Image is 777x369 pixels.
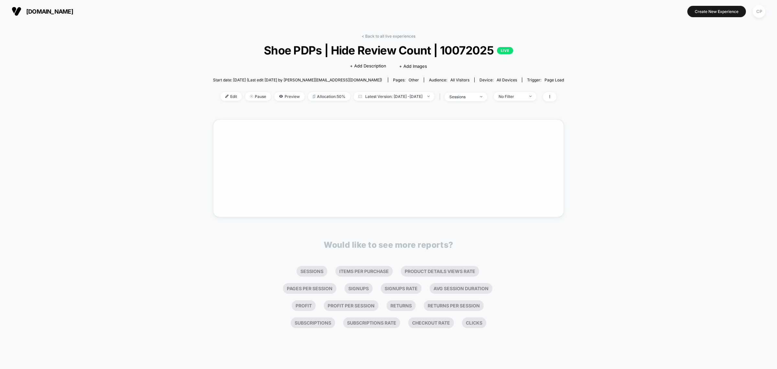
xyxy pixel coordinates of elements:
img: end [250,95,253,98]
span: [DOMAIN_NAME] [26,8,73,15]
img: edit [225,95,229,98]
li: Signups Rate [381,283,422,294]
img: end [427,96,430,97]
li: Clicks [462,317,486,328]
a: < Back to all live experiences [362,34,415,39]
button: Create New Experience [687,6,746,17]
span: All Visitors [450,77,469,82]
span: other [409,77,419,82]
p: LIVE [497,47,513,54]
div: No Filter [499,94,524,99]
span: + Add Images [399,64,427,69]
div: Pages: [393,77,419,82]
li: Returns [387,300,416,311]
li: Subscriptions [291,317,335,328]
span: Shoe PDPs | Hide Review Count | 10072025 [231,43,546,57]
span: Start date: [DATE] (Last edit [DATE] by [PERSON_NAME][EMAIL_ADDRESS][DOMAIN_NAME]) [213,77,382,82]
li: Returns Per Session [424,300,484,311]
li: Subscriptions Rate [343,317,400,328]
li: Profit Per Session [324,300,378,311]
span: | [438,92,445,101]
p: Would like to see more reports? [324,240,453,250]
div: Audience: [429,77,469,82]
li: Sessions [297,266,327,277]
span: Preview [274,92,305,101]
img: rebalance [313,95,315,98]
div: sessions [449,94,475,99]
li: Items Per Purchase [335,266,393,277]
img: calendar [358,95,362,98]
li: Profit [292,300,316,311]
button: [DOMAIN_NAME] [10,6,75,17]
li: Avg Session Duration [430,283,492,294]
span: Device: [474,77,522,82]
div: Trigger: [527,77,564,82]
span: Latest Version: [DATE] - [DATE] [354,92,434,101]
span: Edit [220,92,242,101]
li: Signups [344,283,373,294]
span: + Add Description [350,63,386,69]
img: end [480,96,482,97]
li: Checkout Rate [408,317,454,328]
button: CP [751,5,767,18]
span: all devices [497,77,517,82]
img: end [529,96,532,97]
li: Pages Per Session [283,283,336,294]
span: Pause [245,92,271,101]
span: Allocation: 50% [308,92,350,101]
span: Page Load [545,77,564,82]
div: CP [753,5,765,18]
li: Product Details Views Rate [401,266,479,277]
img: Visually logo [12,6,21,16]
